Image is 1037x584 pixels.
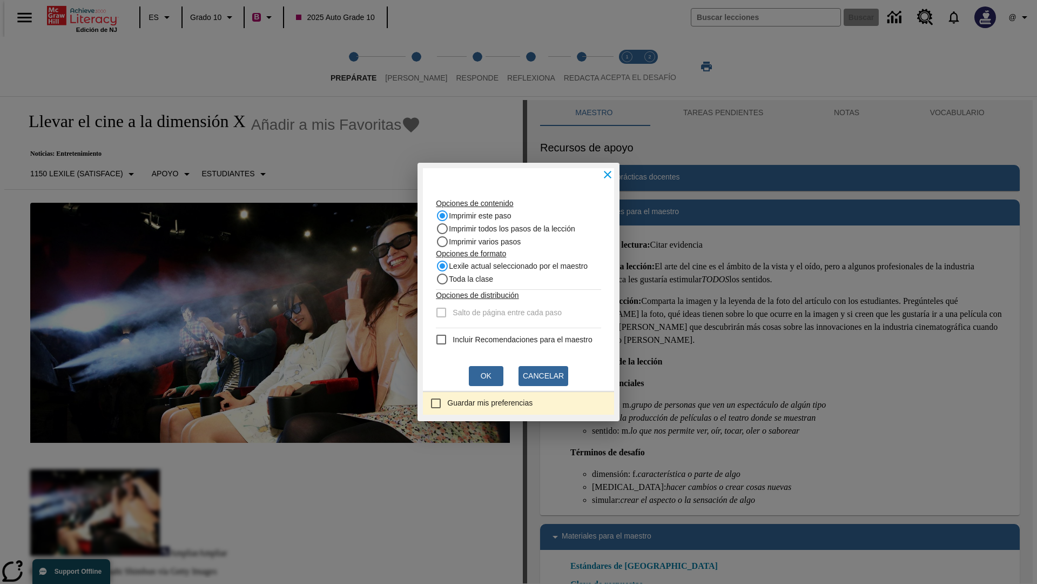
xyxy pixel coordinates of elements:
p: Opciones de distribución [436,290,601,301]
span: Imprimir este paso [449,210,511,222]
span: Toda la clase [449,274,493,285]
span: Incluir Recomendaciones para el maestro [453,334,592,346]
p: Opciones de contenido [436,198,601,209]
p: Opciones de formato [436,248,601,260]
span: Imprimir varios pasos [449,236,521,248]
button: Cancelar [518,366,568,386]
button: Ok, Se abrirá en una nueva ventana o pestaña [469,366,503,386]
span: Guardar mis preferencias [447,397,533,409]
span: Imprimir todos los pasos de la lección [449,223,575,235]
span: Lexile actual seleccionado por el maestro [449,261,588,272]
span: Salto de página entre cada paso [453,307,562,318]
button: Close [596,163,619,187]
